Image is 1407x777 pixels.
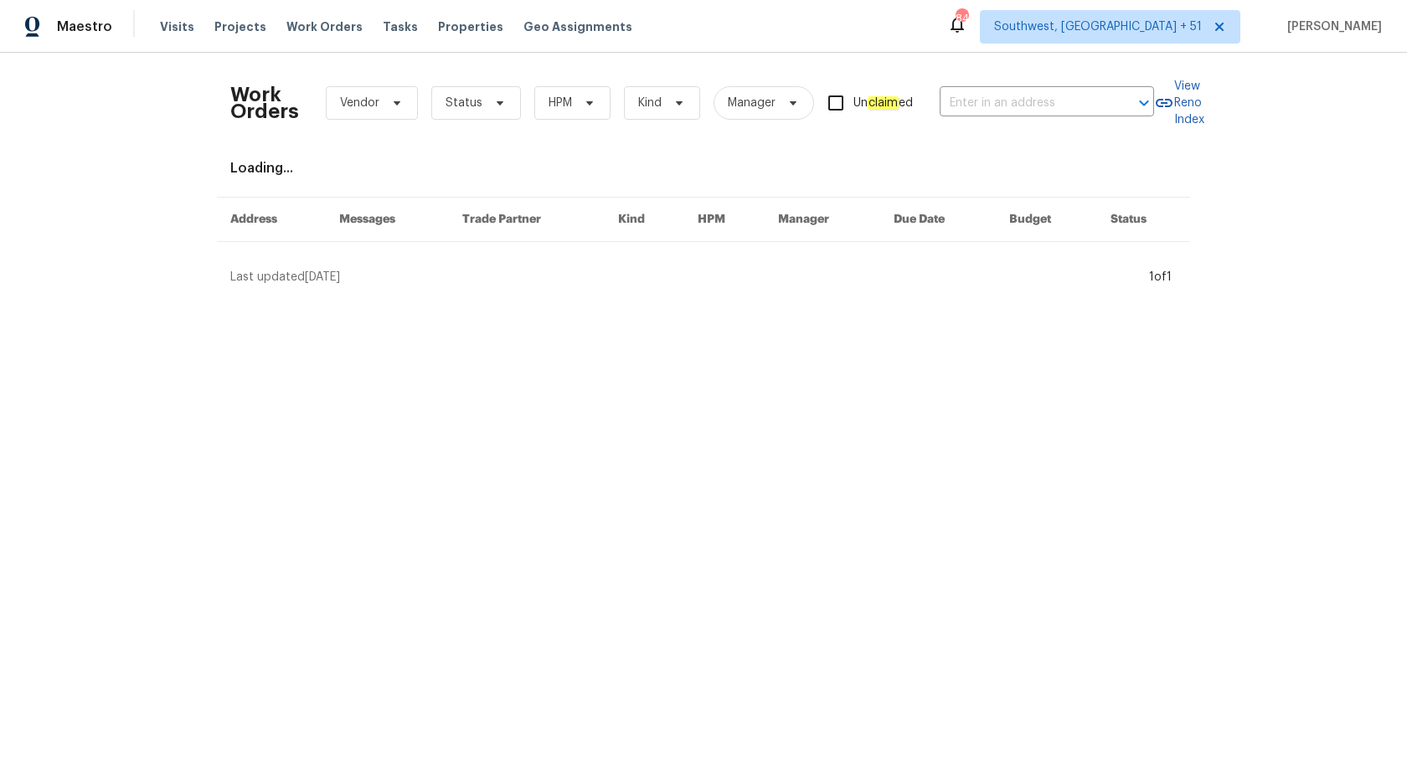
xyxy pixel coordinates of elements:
[446,95,482,111] span: Status
[160,18,194,35] span: Visits
[868,96,899,110] em: claim
[549,95,572,111] span: HPM
[523,18,632,35] span: Geo Assignments
[956,10,967,27] div: 847
[994,18,1202,35] span: Southwest, [GEOGRAPHIC_DATA] + 51
[1154,78,1204,128] a: View Reno Index
[765,198,880,242] th: Manager
[326,198,449,242] th: Messages
[230,269,1144,286] div: Last updated
[605,198,684,242] th: Kind
[383,21,418,33] span: Tasks
[449,198,606,242] th: Trade Partner
[214,18,266,35] span: Projects
[880,198,996,242] th: Due Date
[57,18,112,35] span: Maestro
[230,160,1177,177] div: Loading...
[853,95,913,112] span: Un ed
[1097,198,1190,242] th: Status
[940,90,1107,116] input: Enter in an address
[438,18,503,35] span: Properties
[1281,18,1382,35] span: [PERSON_NAME]
[217,198,326,242] th: Address
[230,86,299,120] h2: Work Orders
[728,95,776,111] span: Manager
[638,95,662,111] span: Kind
[1149,269,1172,286] div: 1 of 1
[1132,91,1156,115] button: Open
[305,271,340,283] span: [DATE]
[684,198,765,242] th: HPM
[340,95,379,111] span: Vendor
[286,18,363,35] span: Work Orders
[996,198,1097,242] th: Budget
